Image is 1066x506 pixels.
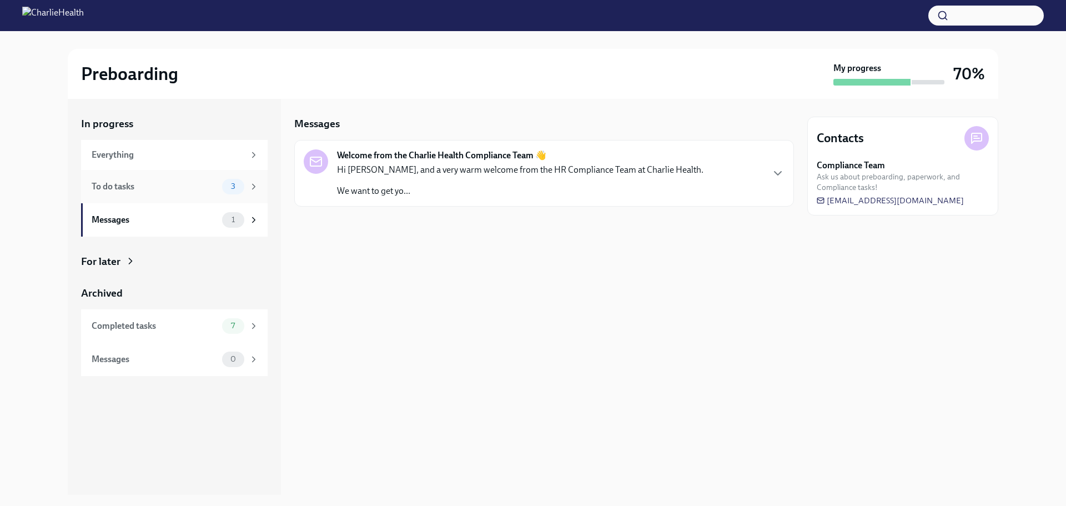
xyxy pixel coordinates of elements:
span: 7 [224,322,242,330]
span: Ask us about preboarding, paperwork, and Compliance tasks! [817,172,989,193]
a: For later [81,254,268,269]
div: Completed tasks [92,320,218,332]
div: Everything [92,149,244,161]
a: Archived [81,286,268,300]
div: To do tasks [92,181,218,193]
a: Completed tasks7 [81,309,268,343]
a: Everything [81,140,268,170]
div: Messages [92,353,218,365]
strong: Compliance Team [817,159,885,172]
div: Messages [92,214,218,226]
span: 3 [224,182,242,191]
h4: Contacts [817,130,864,147]
div: For later [81,254,120,269]
p: We want to get yo... [337,185,703,197]
a: In progress [81,117,268,131]
p: Hi [PERSON_NAME], and a very warm welcome from the HR Compliance Team at Charlie Health. [337,164,703,176]
strong: Welcome from the Charlie Health Compliance Team 👋 [337,149,546,162]
a: To do tasks3 [81,170,268,203]
span: 0 [224,355,243,363]
h2: Preboarding [81,63,178,85]
a: [EMAIL_ADDRESS][DOMAIN_NAME] [817,195,964,206]
h5: Messages [294,117,340,131]
h3: 70% [953,64,985,84]
strong: My progress [833,62,881,74]
img: CharlieHealth [22,7,84,24]
span: 1 [225,216,242,224]
a: Messages0 [81,343,268,376]
a: Messages1 [81,203,268,237]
